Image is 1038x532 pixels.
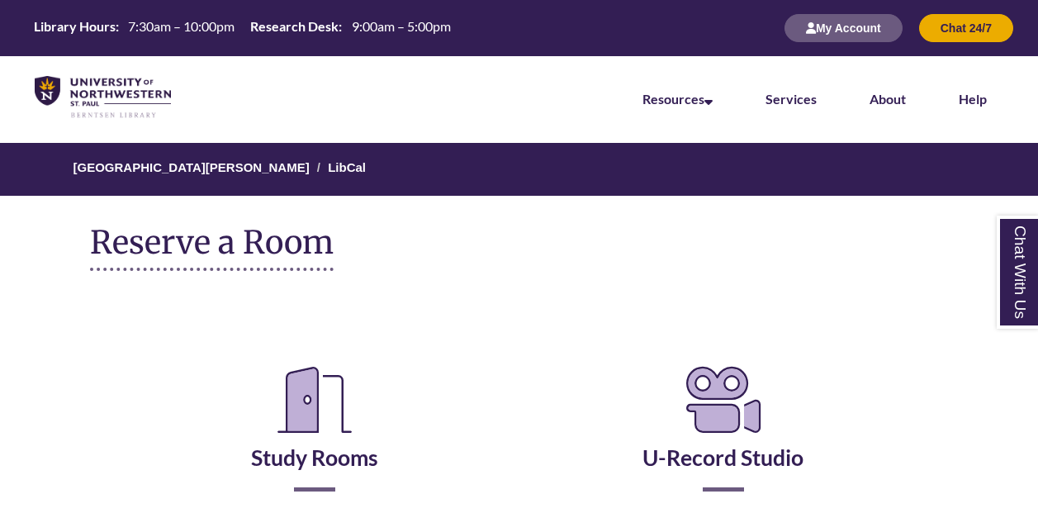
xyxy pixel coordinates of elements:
[128,18,235,34] span: 7:30am – 10:00pm
[251,403,378,471] a: Study Rooms
[73,160,310,174] a: [GEOGRAPHIC_DATA][PERSON_NAME]
[784,21,903,35] a: My Account
[959,91,987,107] a: Help
[27,17,457,39] a: Hours Today
[328,160,366,174] a: LibCal
[642,403,803,471] a: U-Record Studio
[90,225,334,271] h1: Reserve a Room
[27,17,121,36] th: Library Hours:
[919,14,1013,42] button: Chat 24/7
[27,17,457,37] table: Hours Today
[352,18,451,34] span: 9:00am – 5:00pm
[765,91,817,107] a: Services
[90,143,947,196] nav: Breadcrumb
[642,91,713,107] a: Resources
[35,76,171,119] img: UNWSP Library Logo
[244,17,344,36] th: Research Desk:
[919,21,1013,35] a: Chat 24/7
[870,91,906,107] a: About
[784,14,903,42] button: My Account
